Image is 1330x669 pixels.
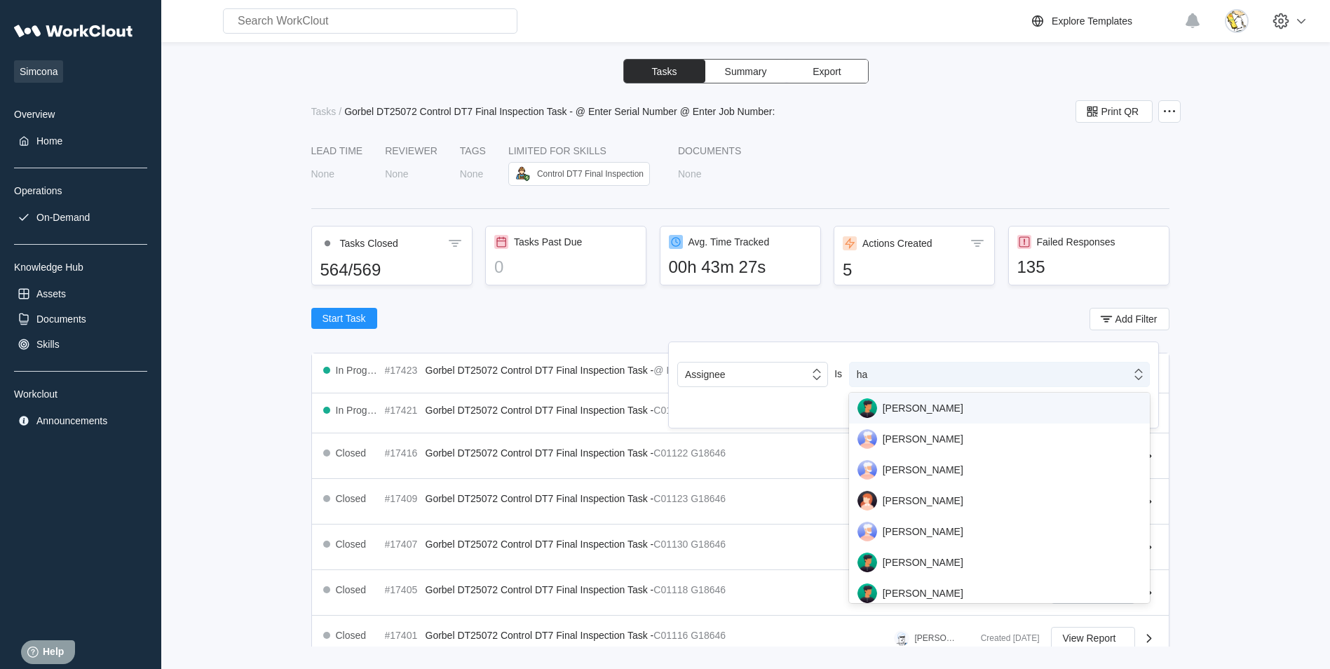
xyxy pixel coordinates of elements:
[460,145,486,156] div: Tags
[311,168,334,180] div: None
[494,257,637,277] div: 0
[385,630,420,641] div: #17401
[385,493,420,504] div: #17409
[691,584,726,595] mark: G18646
[624,60,705,83] button: Tasks
[14,131,147,151] a: Home
[14,109,147,120] div: Overview
[1017,257,1160,277] div: 135
[312,479,1169,525] a: Closed#17409Gorbel DT25072 Control DT7 Final Inspection Task -C01123G18646[PERSON_NAME]Created [D...
[311,106,339,117] a: Tasks
[691,539,726,550] mark: G18646
[36,135,62,147] div: Home
[426,365,654,376] span: Gorbel DT25072 Control DT7 Final Inspection Task -
[385,365,420,376] div: #17423
[426,447,654,459] span: Gorbel DT25072 Control DT7 Final Inspection Task -
[857,522,1141,541] div: [PERSON_NAME]
[223,8,517,34] input: Search WorkClout
[514,236,582,248] div: Tasks Past Due
[857,398,1141,418] div: [PERSON_NAME]
[678,145,741,156] div: Documents
[385,405,420,416] div: #17421
[857,522,877,541] img: user-3.png
[312,393,1169,433] a: In Progress#17421Gorbel DT25072 Control DT7 Final Inspection Task -C01117G18646[PERSON_NAME]Creat...
[857,553,877,572] img: user.png
[14,309,147,329] a: Documents
[1101,107,1139,116] span: Print QR
[426,630,654,641] span: Gorbel DT25072 Control DT7 Final Inspection Task -
[813,67,841,76] span: Export
[426,584,654,595] span: Gorbel DT25072 Control DT7 Final Inspection Task -
[14,60,63,83] span: Simcona
[653,447,688,459] mark: C01122
[426,493,654,504] span: Gorbel DT25072 Control DT7 Final Inspection Task -
[515,165,531,182] img: quality-control.png
[336,405,379,416] div: In Progress
[787,60,868,83] button: Export
[915,633,958,643] div: [PERSON_NAME]
[1052,15,1132,27] div: Explore Templates
[857,460,877,480] img: user-3.png
[385,447,420,459] div: #17416
[336,630,367,641] div: Closed
[14,262,147,273] div: Knowledge Hub
[426,405,654,416] span: Gorbel DT25072 Control DT7 Final Inspection Task -
[653,493,688,504] mark: C01123
[311,106,337,117] div: Tasks
[36,212,90,223] div: On-Demand
[652,67,677,76] span: Tasks
[508,145,656,156] div: LIMITED FOR SKILLS
[653,630,688,641] mark: C01116
[1075,100,1153,123] button: Print QR
[653,365,755,376] mark: @ Enter Serial Number
[14,334,147,354] a: Skills
[339,106,341,117] div: /
[311,145,363,156] div: LEAD TIME
[385,584,420,595] div: #17405
[653,539,688,550] mark: C01130
[312,353,1169,393] a: In Progress#17423Gorbel DT25072 Control DT7 Final Inspection Task -@ Enter Serial Number@ Enter J...
[320,260,463,280] div: 564/569
[970,633,1040,643] div: Created [DATE]
[678,168,701,180] div: None
[685,369,726,380] div: Assignee
[857,583,1141,603] div: [PERSON_NAME]
[537,169,644,179] div: Control DT7 Final Inspection
[460,168,483,180] div: None
[1063,633,1116,643] span: View Report
[385,145,437,156] div: Reviewer
[862,238,932,249] div: Actions Created
[385,539,420,550] div: #17407
[1029,13,1177,29] a: Explore Templates
[1090,308,1169,330] button: Add Filter
[857,491,877,511] img: user-2.png
[857,460,1141,480] div: [PERSON_NAME]
[1051,627,1135,649] button: View Report
[691,630,726,641] mark: G18646
[336,584,367,595] div: Closed
[894,630,909,646] img: clout-01.png
[857,429,877,449] img: user-3.png
[14,284,147,304] a: Assets
[344,106,775,117] div: Gorbel DT25072 Control DT7 Final Inspection Task - @ Enter Serial Number @ Enter Job Number:
[340,238,398,249] div: Tasks Closed
[312,616,1169,661] a: Closed#17401Gorbel DT25072 Control DT7 Final Inspection Task -C01116G18646[PERSON_NAME]Created [D...
[1115,314,1158,324] span: Add Filter
[336,493,367,504] div: Closed
[14,411,147,431] a: Announcements
[688,236,770,248] div: Avg. Time Tracked
[669,257,812,277] div: 00h 43m 27s
[1037,236,1115,248] div: Failed Responses
[312,570,1169,616] a: Closed#17405Gorbel DT25072 Control DT7 Final Inspection Task -C01118G18646[PERSON_NAME]Created [D...
[14,388,147,400] div: Workclout
[857,553,1141,572] div: [PERSON_NAME]
[426,539,654,550] span: Gorbel DT25072 Control DT7 Final Inspection Task -
[312,433,1169,479] a: Closed#17416Gorbel DT25072 Control DT7 Final Inspection Task -C01122G18646[PERSON_NAME]Created [D...
[36,339,60,350] div: Skills
[857,398,877,418] img: user.png
[857,429,1141,449] div: [PERSON_NAME]
[857,491,1141,511] div: [PERSON_NAME]
[691,493,726,504] mark: G18646
[828,362,849,386] div: Is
